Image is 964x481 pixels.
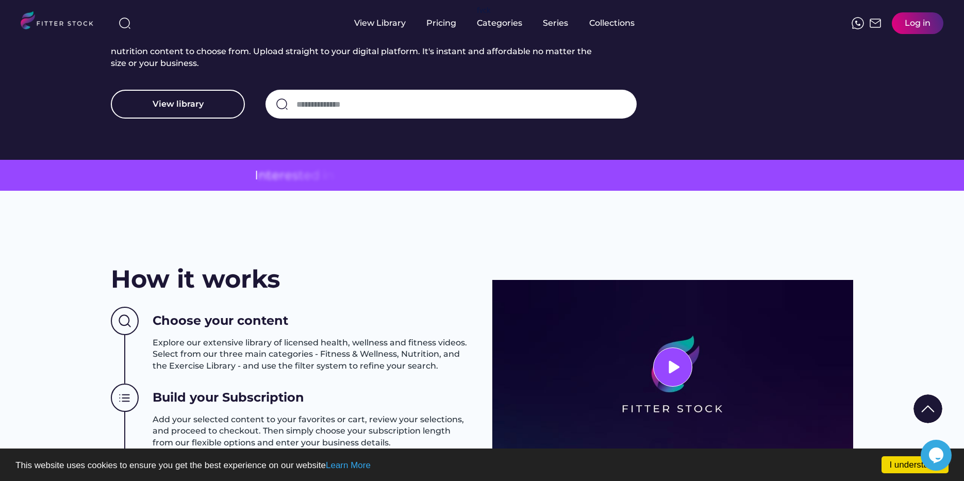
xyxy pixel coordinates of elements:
p: This website uses cookies to ensure you get the best experience on our website [15,461,949,470]
span: e [285,167,292,184]
span: t [298,167,304,184]
iframe: chat widget [921,440,954,471]
img: Group%201000002438.svg [111,384,139,412]
button: View library [111,90,245,119]
div: View Library [354,18,406,29]
div: Categories [477,18,522,29]
span: r [279,167,285,184]
div: Pricing [426,18,456,29]
h3: Build your Subscription [153,389,304,406]
a: Learn More [326,460,371,470]
span: I [255,167,258,184]
img: search-normal%203.svg [119,17,131,29]
img: 3977569478e370cc298ad8aabb12f348.png [492,280,853,454]
img: Group%201000002322%20%281%29.svg [913,394,942,423]
img: Group%201000002437%20%282%29.svg [111,307,139,336]
div: Collections [589,18,635,29]
span: i [323,167,326,184]
img: Frame%2051.svg [869,17,882,29]
span: s [292,167,298,184]
span: e [304,167,311,184]
a: I understand! [882,456,949,473]
span: d [311,167,320,184]
span: e [272,167,279,184]
div: fvck [477,5,490,15]
img: search-normal.svg [276,98,288,110]
img: meteor-icons_whatsapp%20%281%29.svg [852,17,864,29]
h3: Choose your content [153,312,288,329]
div: Series [543,18,569,29]
img: LOGO.svg [21,11,102,32]
span: n [326,167,334,184]
h2: Ready to license video & audio stock content for your business. Hundreds of quality workouts, wel... [111,35,606,69]
h3: Explore our extensive library of licensed health, wellness and fitness videos. Select from our th... [153,337,472,372]
h3: Add your selected content to your favorites or cart, review your selections, and proceed to check... [153,414,472,449]
div: Log in [905,18,930,29]
span: n [258,167,267,184]
span: t [267,167,272,184]
h2: How it works [111,262,280,296]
